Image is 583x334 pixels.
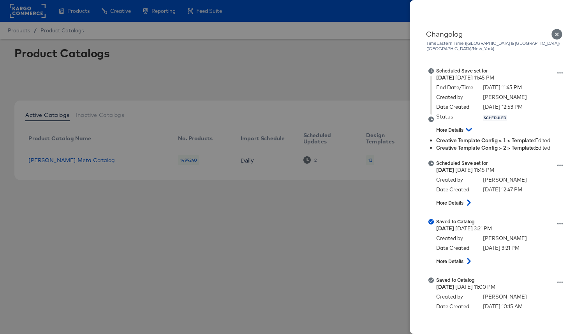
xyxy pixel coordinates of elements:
div: Created by [436,293,475,300]
strong: [DATE] [436,225,454,232]
div: Changelog [426,30,563,38]
div: Created by [436,235,475,242]
div: [DATE] 10:15 AM [483,303,523,310]
strong: [DATE] [436,167,454,173]
div: [PERSON_NAME] [483,176,527,184]
button: Close [546,23,568,45]
strong: Saved to Catalog [436,218,475,224]
strong: [DATE] [436,74,454,81]
div: [PERSON_NAME] [483,235,527,242]
li: : Edited [436,144,567,152]
div: [DATE] 3:21 PM [436,225,567,232]
strong: More Details [436,200,463,206]
strong: More Details [436,127,463,133]
div: [DATE] 11:45 PM [483,84,522,91]
div: Time Eastern Time ([GEOGRAPHIC_DATA] & [GEOGRAPHIC_DATA]) ([GEOGRAPHIC_DATA]/New_York) [426,41,563,51]
strong: Creative Template Config > 2 > Template [436,144,534,151]
strong: More Details [436,258,463,265]
div: [DATE] 12:53 PM [483,103,523,111]
div: [DATE] 3:21 PM [483,244,520,252]
strong: Scheduled Save set for [436,67,488,74]
span: SCHEDULED [483,116,507,121]
strong: Creative Template Config > 1 > Template [436,137,534,144]
div: Created by [436,94,475,101]
div: End Date/Time [436,84,475,91]
div: Status [436,113,475,120]
div: [DATE] 11:00 PM [436,283,567,291]
div: [DATE] 11:45 PM [436,166,567,174]
li: : Edited [436,137,567,144]
div: Date Created [436,303,475,310]
div: [PERSON_NAME] [483,94,527,101]
strong: Scheduled Save set for [436,160,488,166]
div: [PERSON_NAME] [483,293,527,300]
div: Date Created [436,103,475,111]
strong: [DATE] [436,284,454,290]
div: Date Created [436,186,475,193]
strong: Saved to Catalog [436,277,475,283]
div: [DATE] 11:45 PM [436,74,567,81]
div: Date Created [436,244,475,252]
div: Created by [436,176,475,184]
div: [DATE] 12:47 PM [483,186,522,193]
